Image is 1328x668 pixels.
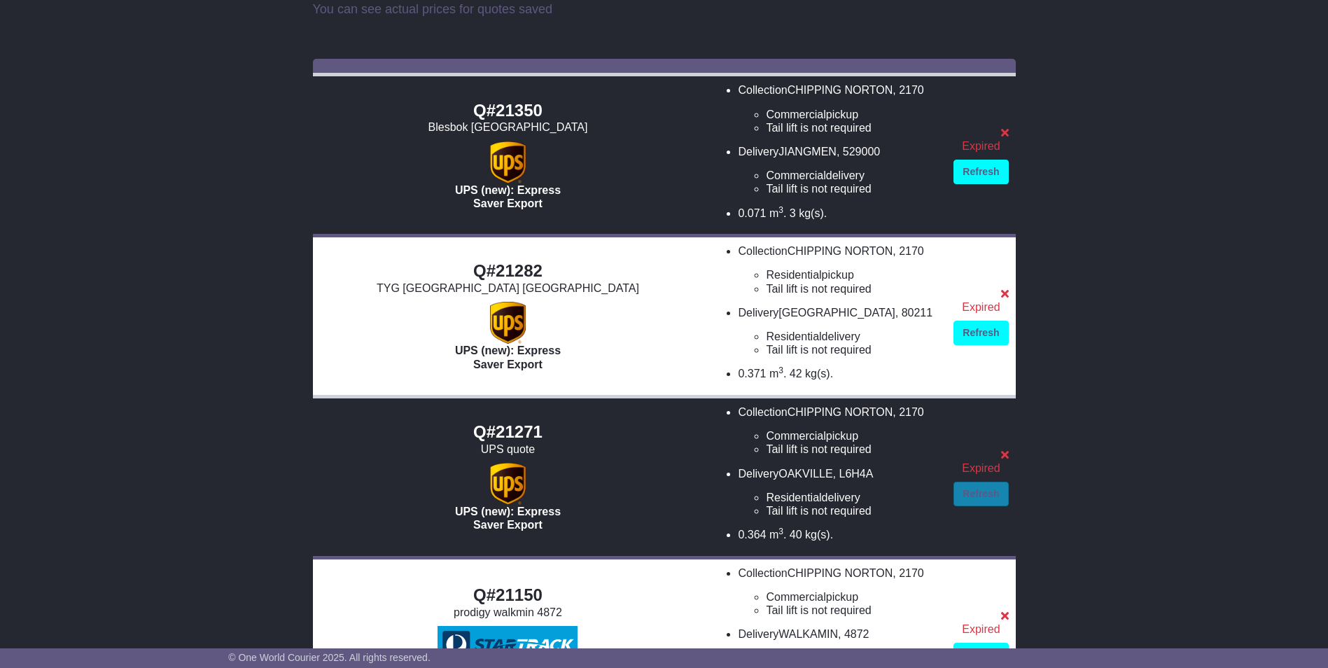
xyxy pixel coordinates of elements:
[833,468,874,480] span: , L6H4A
[893,567,923,579] span: , 2170
[738,405,939,457] li: Collection
[738,529,766,541] span: 0.364
[790,368,802,380] span: 42
[766,182,939,195] li: Tail lift is not required
[769,207,786,219] span: m .
[490,141,525,183] img: UPS (new): Express Saver Export
[788,84,893,96] span: CHIPPING NORTON
[778,628,838,640] span: WALKAMIN
[766,121,939,134] li: Tail lift is not required
[738,467,939,518] li: Delivery
[788,245,893,257] span: CHIPPING NORTON
[766,169,825,181] span: Commercial
[790,529,802,541] span: 40
[490,463,525,505] img: UPS (new): Express Saver Export
[778,366,783,375] sup: 3
[799,207,827,219] span: kg(s).
[438,626,578,664] img: StarTrack: Express ATL
[766,443,939,456] li: Tail lift is not required
[766,109,825,120] span: Commercial
[738,207,766,219] span: 0.071
[837,146,880,158] span: , 529000
[805,368,833,380] span: kg(s).
[490,302,525,344] img: UPS (new): Express Saver Export
[738,306,939,357] li: Delivery
[320,261,697,281] div: Q#21282
[953,139,1008,153] div: Expired
[778,205,783,215] sup: 3
[778,468,832,480] span: OAKVILLE
[953,482,1008,506] a: Refresh
[738,368,766,380] span: 0.371
[953,622,1008,636] div: Expired
[766,268,939,281] li: pickup
[953,300,1008,314] div: Expired
[766,330,939,343] li: delivery
[738,244,939,295] li: Collection
[766,330,821,342] span: Residential
[738,566,939,618] li: Collection
[738,83,939,134] li: Collection
[766,282,939,295] li: Tail lift is not required
[778,307,895,319] span: [GEOGRAPHIC_DATA]
[778,146,837,158] span: JIANGMEN
[893,84,923,96] span: , 2170
[805,529,833,541] span: kg(s).
[893,245,923,257] span: , 2170
[953,461,1008,475] div: Expired
[766,491,939,504] li: delivery
[778,527,783,536] sup: 3
[320,443,697,456] div: UPS quote
[838,628,869,640] span: , 4872
[455,506,561,531] span: UPS (new): Express Saver Export
[320,606,697,619] div: prodigy walkmin 4872
[455,345,561,370] span: UPS (new): Express Saver Export
[895,307,932,319] span: , 80211
[788,406,893,418] span: CHIPPING NORTON
[320,281,697,295] div: TYG [GEOGRAPHIC_DATA] [GEOGRAPHIC_DATA]
[766,590,939,604] li: pickup
[953,643,1008,667] a: Refresh
[766,604,939,617] li: Tail lift is not required
[766,591,825,603] span: Commercial
[766,169,939,182] li: delivery
[766,269,821,281] span: Residential
[766,492,821,503] span: Residential
[313,2,1016,18] p: You can see actual prices for quotes saved
[455,184,561,209] span: UPS (new): Express Saver Export
[320,101,697,121] div: Q#21350
[769,529,786,541] span: m .
[790,207,796,219] span: 3
[766,108,939,121] li: pickup
[893,406,923,418] span: , 2170
[320,422,697,443] div: Q#21271
[953,321,1008,345] a: Refresh
[320,120,697,134] div: Blesbok [GEOGRAPHIC_DATA]
[320,585,697,606] div: Q#21150
[766,504,939,517] li: Tail lift is not required
[953,160,1008,184] a: Refresh
[766,430,825,442] span: Commercial
[766,343,939,356] li: Tail lift is not required
[769,368,786,380] span: m .
[766,429,939,443] li: pickup
[788,567,893,579] span: CHIPPING NORTON
[228,652,431,663] span: © One World Courier 2025. All rights reserved.
[738,145,939,196] li: Delivery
